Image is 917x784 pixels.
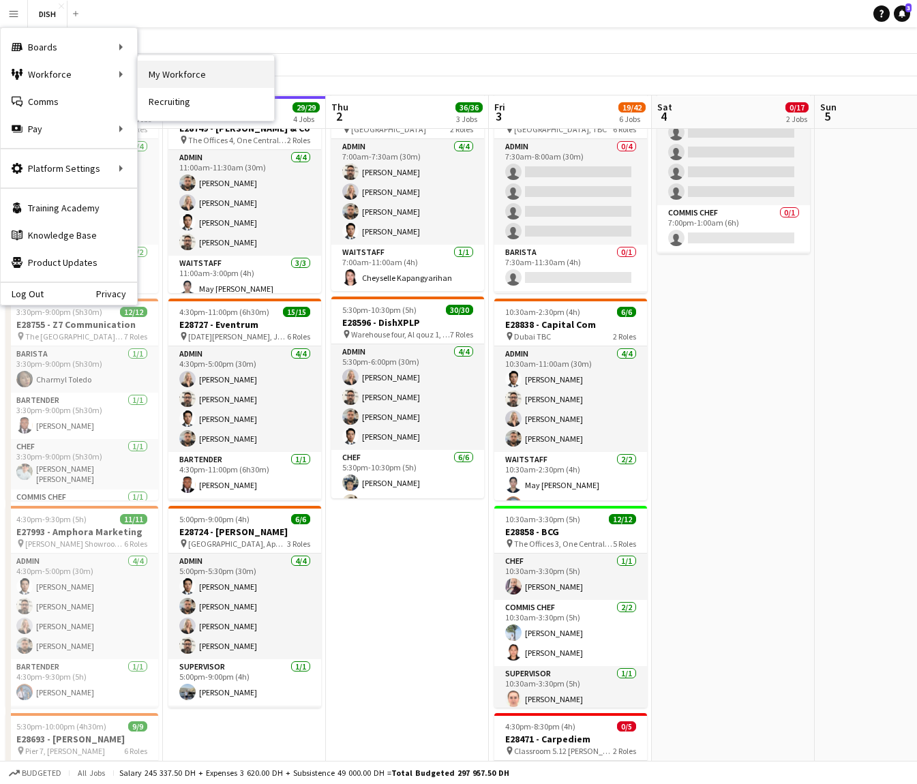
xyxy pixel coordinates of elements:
[25,746,105,756] span: Pier 7, [PERSON_NAME]
[514,746,613,756] span: Classroom 5.12 [PERSON_NAME][GEOGRAPHIC_DATA], TBC
[331,91,484,291] app-job-card: 7:00am-11:00am (4h)5/5E28824 - PWC [GEOGRAPHIC_DATA]2 RolesAdmin4/47:00am-7:30am (30m)[PERSON_NAM...
[5,439,158,489] app-card-role: Chef1/13:30pm-9:00pm (5h30m)[PERSON_NAME] [PERSON_NAME]
[351,329,450,340] span: Warehouse four, Al qouz 1, [GEOGRAPHIC_DATA]
[514,331,551,342] span: Dubai TBC
[1,222,137,249] a: Knowledge Base
[188,331,287,342] span: [DATE][PERSON_NAME], Jumeirah 2, [GEOGRAPHIC_DATA]
[331,139,484,245] app-card-role: Admin4/47:00am-7:30am (30m)[PERSON_NAME][PERSON_NAME][PERSON_NAME][PERSON_NAME]
[168,150,321,256] app-card-role: Admin4/411:00am-11:30am (30m)[PERSON_NAME][PERSON_NAME][PERSON_NAME][PERSON_NAME]
[820,101,837,113] span: Sun
[456,114,482,124] div: 3 Jobs
[331,316,484,329] h3: E28596 - DishXPLP
[391,768,509,778] span: Total Budgeted 297 957.50 DH
[168,506,321,708] div: 5:00pm-9:00pm (4h)6/6E28724 - [PERSON_NAME] [GEOGRAPHIC_DATA], Apartment [STREET_ADDRESS]3 RolesA...
[25,331,124,342] span: The [GEOGRAPHIC_DATA], [GEOGRAPHIC_DATA]
[494,91,647,293] app-job-card: 7:30am-11:30am (4h)0/10E28913 - The Hanging House [GEOGRAPHIC_DATA], TBC6 RolesAdmin0/47:30am-8:0...
[329,108,348,124] span: 2
[450,124,473,134] span: 2 Roles
[494,299,647,500] div: 10:30am-2:30pm (4h)6/6E28838 - Capital Com Dubai TBC2 RolesAdmin4/410:30am-11:00am (30m)[PERSON_N...
[5,733,158,745] h3: E28693 - [PERSON_NAME]
[331,450,484,595] app-card-role: Chef6/65:30pm-10:30pm (5h)[PERSON_NAME][PERSON_NAME]
[7,766,63,781] button: Budgeted
[168,256,321,342] app-card-role: Waitstaff3/311:00am-3:00pm (4h)May [PERSON_NAME]
[505,514,580,524] span: 10:30am-3:30pm (5h)
[5,318,158,331] h3: E28755 - Z7 Communication
[494,733,647,745] h3: E28471 - Carpediem
[505,721,575,732] span: 4:30pm-8:30pm (4h)
[351,124,426,134] span: [GEOGRAPHIC_DATA]
[446,305,473,315] span: 30/30
[138,88,274,115] a: Recruiting
[287,539,310,549] span: 3 Roles
[168,526,321,538] h3: E28724 - [PERSON_NAME]
[612,236,917,784] iframe: Chat Widget
[168,318,321,331] h3: E28727 - Eventrum
[119,768,509,778] div: Salary 245 337.50 DH + Expenses 3 620.00 DH + Subsistence 49 000.00 DH =
[292,102,320,112] span: 29/29
[188,539,287,549] span: [GEOGRAPHIC_DATA], Apartment [STREET_ADDRESS]
[179,307,269,317] span: 4:30pm-11:00pm (6h30m)
[5,489,158,536] app-card-role: Commis Chef1/1
[124,539,147,549] span: 6 Roles
[494,506,647,708] app-job-card: 10:30am-3:30pm (5h)12/12E28858 - BCG The Offices 3, One Central DIFC5 RolesChef1/110:30am-3:30pm ...
[331,297,484,498] div: 5:30pm-10:30pm (5h)30/30E28596 - DishXPLP Warehouse four, Al qouz 1, [GEOGRAPHIC_DATA]7 RolesAdmi...
[96,288,137,299] a: Privacy
[786,114,808,124] div: 2 Jobs
[168,91,321,293] app-job-card: In progress11:00am-3:00pm (4h)7/7E28749 - [PERSON_NAME] & Co The Offices 4, One Central DIFC2 Rol...
[16,721,106,732] span: 5:30pm-10:00pm (4h30m)
[168,452,321,498] app-card-role: Bartender1/14:30pm-11:00pm (6h30m)[PERSON_NAME]
[128,721,147,732] span: 9/9
[1,155,137,182] div: Platform Settings
[291,514,310,524] span: 6/6
[494,245,647,291] app-card-role: Barista0/17:30am-11:30am (4h)
[342,305,417,315] span: 5:30pm-10:30pm (5h)
[1,61,137,88] div: Workforce
[1,288,44,299] a: Log Out
[124,746,147,756] span: 6 Roles
[168,346,321,452] app-card-role: Admin4/44:30pm-5:00pm (30m)[PERSON_NAME][PERSON_NAME][PERSON_NAME][PERSON_NAME]
[283,307,310,317] span: 15/15
[22,768,61,778] span: Budgeted
[168,554,321,659] app-card-role: Admin4/45:00pm-5:30pm (30m)[PERSON_NAME][PERSON_NAME][PERSON_NAME][PERSON_NAME]
[124,331,147,342] span: 7 Roles
[455,102,483,112] span: 36/36
[5,526,158,538] h3: E27993 - Amphora Marketing
[293,114,319,124] div: 4 Jobs
[818,108,837,124] span: 5
[894,5,910,22] a: 3
[494,346,647,452] app-card-role: Admin4/410:30am-11:00am (30m)[PERSON_NAME][PERSON_NAME][PERSON_NAME][PERSON_NAME]
[331,101,348,113] span: Thu
[5,659,158,706] app-card-role: Bartender1/14:30pm-9:30pm (5h)[PERSON_NAME]
[168,299,321,500] app-job-card: 4:30pm-11:00pm (6h30m)15/15E28727 - Eventrum [DATE][PERSON_NAME], Jumeirah 2, [GEOGRAPHIC_DATA]6 ...
[120,307,147,317] span: 12/12
[16,514,87,524] span: 4:30pm-9:30pm (5h)
[494,600,647,666] app-card-role: Commis Chef2/210:30am-3:30pm (5h)[PERSON_NAME][PERSON_NAME]
[613,124,636,134] span: 6 Roles
[1,194,137,222] a: Training Academy
[655,108,672,124] span: 4
[492,108,505,124] span: 3
[494,101,505,113] span: Fri
[657,205,810,252] app-card-role: Commis Chef0/17:00pm-1:00am (6h)
[5,393,158,439] app-card-role: Bartender1/13:30pm-9:00pm (5h30m)[PERSON_NAME]
[657,101,672,113] span: Sat
[5,554,158,659] app-card-role: Admin4/44:30pm-5:00pm (30m)[PERSON_NAME][PERSON_NAME][PERSON_NAME][PERSON_NAME]
[5,506,158,708] div: 4:30pm-9:30pm (5h)11/11E27993 - Amphora Marketing [PERSON_NAME] Showroom, [GEOGRAPHIC_DATA]6 Role...
[1,33,137,61] div: Boards
[657,52,810,254] app-job-card: 7:00pm-1:00am (6h) (Sun)0/8E28868 - Asma Sharjah TBC4 RolesAdmin0/47:00pm-7:30pm (30m) Commis Che...
[494,666,647,712] app-card-role: Supervisor1/110:30am-3:30pm (5h)[PERSON_NAME]
[494,139,647,245] app-card-role: Admin0/47:30am-8:00am (30m)
[1,88,137,115] a: Comms
[75,768,108,778] span: All jobs
[120,514,147,524] span: 11/11
[618,102,646,112] span: 19/42
[785,102,809,112] span: 0/17
[5,299,158,500] app-job-card: 3:30pm-9:00pm (5h30m)12/12E28755 - Z7 Communication The [GEOGRAPHIC_DATA], [GEOGRAPHIC_DATA]7 Rol...
[179,514,250,524] span: 5:00pm-9:00pm (4h)
[16,307,102,317] span: 3:30pm-9:00pm (5h30m)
